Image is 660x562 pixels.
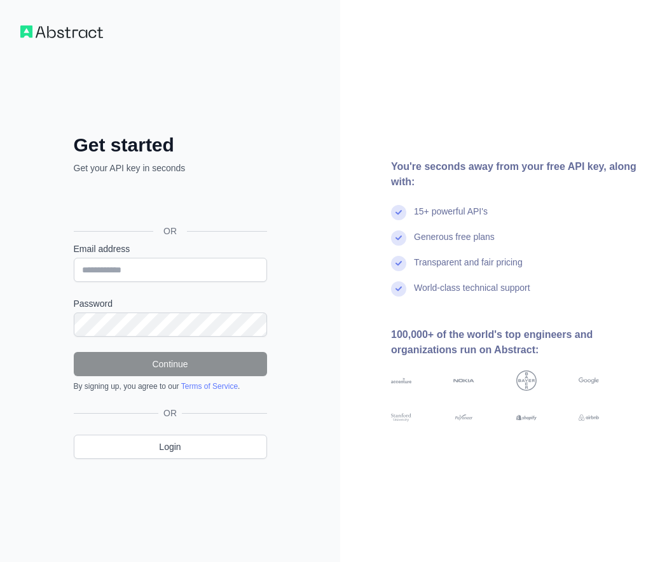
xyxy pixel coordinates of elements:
[74,381,267,391] div: By signing up, you agree to our .
[391,256,406,271] img: check mark
[181,382,238,391] a: Terms of Service
[74,297,267,310] label: Password
[391,327,640,358] div: 100,000+ of the world's top engineers and organizations run on Abstract:
[67,188,271,216] iframe: Sign in with Google Button
[391,370,411,391] img: accenture
[414,205,488,230] div: 15+ powerful API's
[74,134,267,157] h2: Get started
[391,205,406,220] img: check mark
[391,281,406,297] img: check mark
[414,230,495,256] div: Generous free plans
[74,242,267,255] label: Email address
[516,370,537,391] img: bayer
[158,407,182,419] span: OR
[74,352,267,376] button: Continue
[414,281,530,307] div: World-class technical support
[516,412,537,423] img: shopify
[414,256,523,281] div: Transparent and fair pricing
[453,412,474,423] img: payoneer
[391,159,640,190] div: You're seconds away from your free API key, along with:
[579,370,599,391] img: google
[391,412,411,423] img: stanford university
[20,25,103,38] img: Workflow
[579,412,599,423] img: airbnb
[74,435,267,459] a: Login
[453,370,474,391] img: nokia
[391,230,406,246] img: check mark
[74,162,267,174] p: Get your API key in seconds
[153,225,187,237] span: OR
